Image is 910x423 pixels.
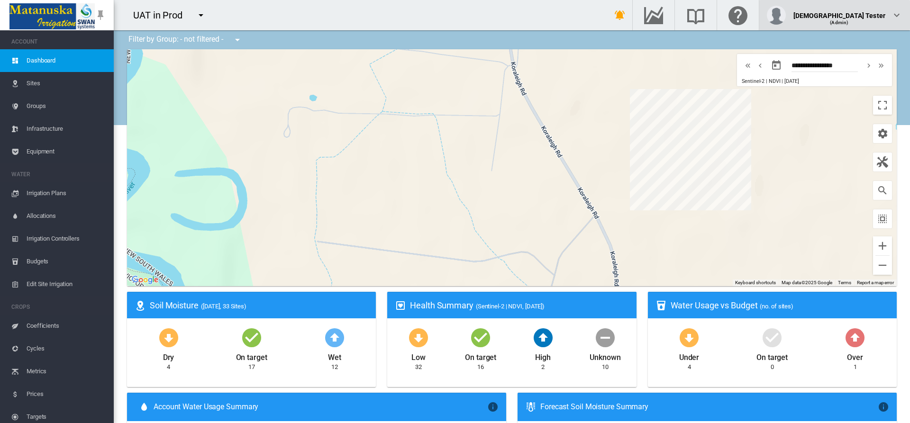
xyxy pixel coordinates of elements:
md-icon: icon-cup-water [655,300,667,311]
span: ACCOUNT [11,34,106,49]
button: icon-menu-down [228,30,247,49]
div: Wet [328,349,341,363]
button: icon-bell-ring [610,6,629,25]
div: [DEMOGRAPHIC_DATA] Tester [793,7,886,17]
md-icon: icon-chevron-double-right [876,60,886,71]
md-icon: icon-map-marker-radius [135,300,146,311]
md-icon: icon-arrow-up-bold-circle [323,326,346,349]
md-icon: icon-checkbox-marked-circle [469,326,492,349]
div: 12 [331,363,338,371]
button: icon-chevron-left [754,60,766,71]
div: 10 [602,363,609,371]
md-icon: icon-water [138,401,150,413]
div: 4 [167,363,170,371]
span: (Sentinel-2 | NDVI, [DATE]) [476,303,545,310]
md-icon: icon-pin [95,9,106,21]
md-icon: icon-menu-down [195,9,207,21]
div: 1 [854,363,857,371]
a: Terms [838,280,851,285]
button: md-calendar [767,56,786,75]
md-icon: icon-arrow-up-bold-circle [532,326,555,349]
button: icon-chevron-double-right [875,60,887,71]
md-icon: icon-arrow-up-bold-circle [844,326,866,349]
button: icon-chevron-right [863,60,875,71]
span: Coefficients [27,315,106,337]
span: Budgets [27,250,106,273]
span: Dashboard [27,49,106,72]
md-icon: Search the knowledge base [684,9,707,21]
button: icon-magnify [873,181,892,200]
span: WATER [11,167,106,182]
md-icon: icon-select-all [877,213,888,225]
span: Map data ©2025 Google [782,280,832,285]
md-icon: icon-checkbox-marked-circle [761,326,783,349]
md-icon: icon-bell-ring [614,9,626,21]
button: icon-menu-down [191,6,210,25]
div: Under [679,349,700,363]
md-icon: icon-arrow-down-bold-circle [678,326,701,349]
span: (no. of sites) [760,303,793,310]
md-icon: icon-information [878,401,889,413]
md-icon: Go to the Data Hub [642,9,665,21]
div: 16 [477,363,484,371]
div: Unknown [590,349,620,363]
button: icon-cog [873,124,892,143]
md-icon: icon-thermometer-lines [525,401,537,413]
div: UAT in Prod [133,9,191,22]
span: (Admin) [830,20,848,25]
button: icon-select-all [873,209,892,228]
button: Zoom out [873,256,892,275]
span: Cycles [27,337,106,360]
md-icon: icon-checkbox-marked-circle [240,326,263,349]
span: Equipment [27,140,106,163]
md-icon: icon-heart-box-outline [395,300,406,311]
span: Prices [27,383,106,405]
div: Health Summary [410,299,628,311]
span: CROPS [11,299,106,315]
div: 32 [415,363,422,371]
div: 4 [688,363,691,371]
md-icon: icon-arrow-down-bold-circle [157,326,180,349]
md-icon: icon-menu-down [232,34,243,45]
div: 2 [541,363,545,371]
span: Sites [27,72,106,95]
button: Toggle fullscreen view [873,96,892,115]
md-icon: icon-minus-circle [594,326,617,349]
span: Account Water Usage Summary [154,402,487,412]
div: On target [756,349,788,363]
div: Low [411,349,426,363]
div: High [535,349,551,363]
div: 0 [771,363,774,371]
button: Zoom in [873,236,892,255]
md-icon: icon-magnify [877,185,888,196]
md-icon: icon-chevron-right [864,60,874,71]
img: Google [129,274,161,286]
div: On target [236,349,267,363]
md-icon: icon-chevron-down [891,9,902,21]
div: Water Usage vs Budget [671,299,889,311]
span: Infrastructure [27,117,106,140]
md-icon: icon-information [487,401,499,413]
a: Report a map error [857,280,894,285]
span: Groups [27,95,106,117]
span: ([DATE], 33 Sites) [201,303,246,310]
md-icon: icon-chevron-double-left [743,60,753,71]
md-icon: icon-chevron-left [755,60,765,71]
div: Over [847,349,863,363]
img: Matanuska_LOGO.png [9,3,95,29]
div: Forecast Soil Moisture Summary [540,402,878,412]
button: Keyboard shortcuts [735,279,776,286]
md-icon: icon-cog [877,128,888,139]
img: profile.jpg [767,6,786,25]
a: Open this area in Google Maps (opens a new window) [129,274,161,286]
div: 17 [248,363,255,371]
button: icon-chevron-double-left [742,60,754,71]
div: On target [465,349,496,363]
span: Irrigation Controllers [27,227,106,250]
span: Sentinel-2 | NDVI [742,78,780,84]
md-icon: Click here for help [727,9,749,21]
div: Filter by Group: - not filtered - [121,30,250,49]
span: Allocations [27,205,106,227]
span: Metrics [27,360,106,383]
span: | [DATE] [782,78,799,84]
